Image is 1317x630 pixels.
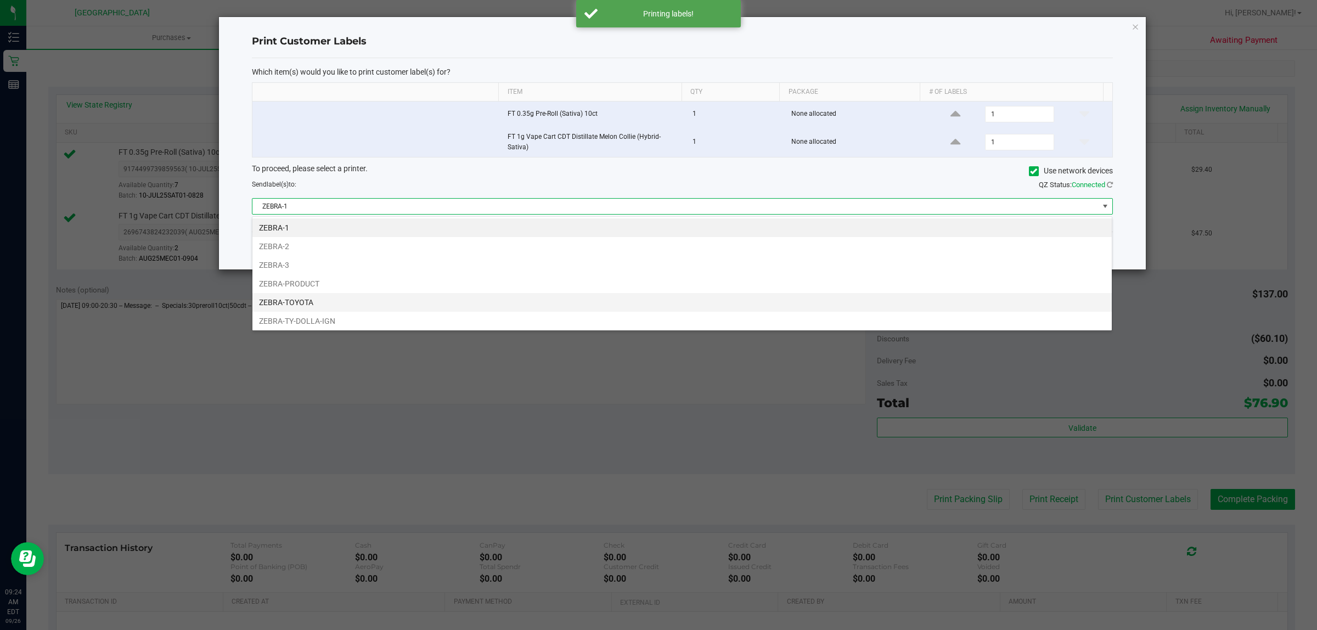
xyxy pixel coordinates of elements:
[252,237,1112,256] li: ZEBRA-2
[682,83,780,102] th: Qty
[252,199,1099,214] span: ZEBRA-1
[252,218,1112,237] li: ZEBRA-1
[244,163,1121,179] div: To proceed, please select a printer.
[1039,181,1113,189] span: QZ Status:
[501,102,686,127] td: FT 0.35g Pre-Roll (Sativa) 10ct
[11,542,44,575] iframe: Resource center
[1072,181,1105,189] span: Connected
[920,83,1103,102] th: # of labels
[267,181,289,188] span: label(s)
[252,293,1112,312] li: ZEBRA-TOYOTA
[252,312,1112,330] li: ZEBRA-TY-DOLLA-IGN
[252,256,1112,274] li: ZEBRA-3
[498,83,682,102] th: Item
[252,35,1113,49] h4: Print Customer Labels
[252,181,296,188] span: Send to:
[252,67,1113,77] p: Which item(s) would you like to print customer label(s) for?
[785,102,927,127] td: None allocated
[252,274,1112,293] li: ZEBRA-PRODUCT
[686,102,785,127] td: 1
[1029,165,1113,177] label: Use network devices
[686,127,785,157] td: 1
[501,127,686,157] td: FT 1g Vape Cart CDT Distillate Melon Collie (Hybrid-Sativa)
[785,127,927,157] td: None allocated
[604,8,733,19] div: Printing labels!
[779,83,920,102] th: Package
